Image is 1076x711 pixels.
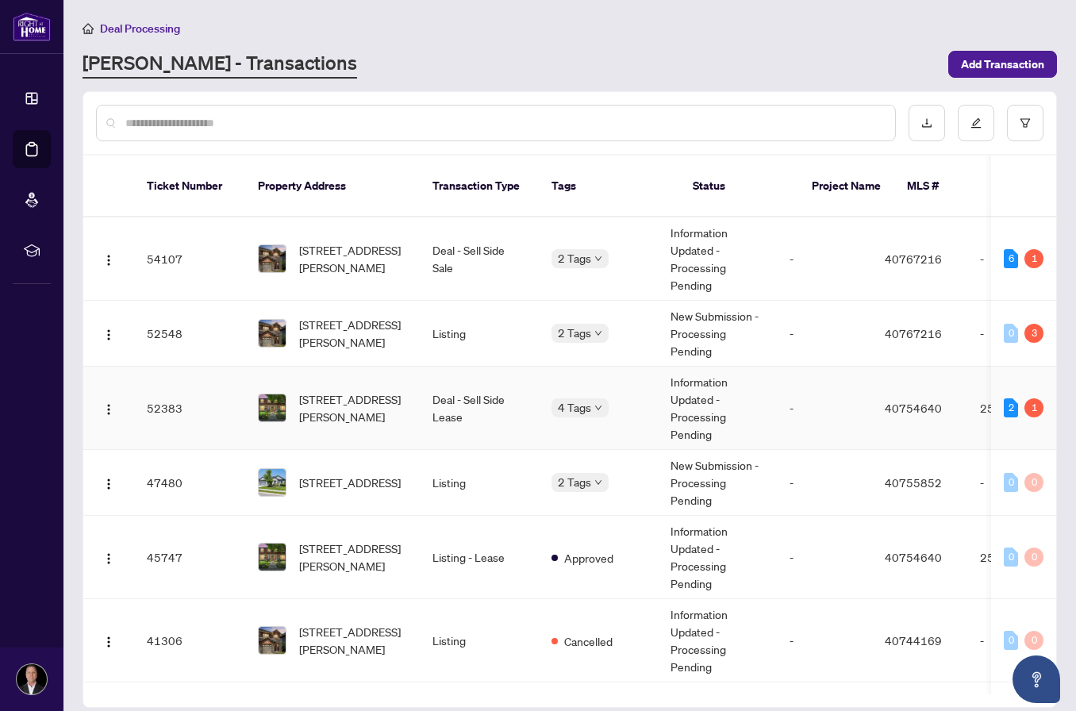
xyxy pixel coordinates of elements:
td: Listing [420,599,539,682]
span: down [594,329,602,337]
div: 0 [1024,631,1043,650]
button: Open asap [1013,655,1060,703]
td: 47480 [134,450,245,516]
button: download [909,105,945,141]
td: Deal - Sell Side Sale [420,217,539,301]
img: thumbnail-img [259,394,286,421]
button: Logo [96,395,121,421]
th: Project Name [799,156,894,217]
span: 2 Tags [558,249,591,267]
img: Logo [102,636,115,648]
span: 40767216 [885,252,942,266]
span: Deal Processing [100,21,180,36]
img: Profile Icon [17,664,47,694]
button: edit [958,105,994,141]
img: Logo [102,552,115,565]
img: thumbnail-img [259,245,286,272]
span: down [594,255,602,263]
span: 2 Tags [558,473,591,491]
th: Ticket Number [134,156,245,217]
td: Listing [420,450,539,516]
img: Logo [102,254,115,267]
button: Logo [96,321,121,346]
div: 2 [1004,398,1018,417]
td: 52383 [134,367,245,450]
span: filter [1020,117,1031,129]
td: - [777,599,872,682]
td: Deal - Sell Side Lease [420,367,539,450]
td: 41306 [134,599,245,682]
th: Tags [539,156,680,217]
span: 2 Tags [558,324,591,342]
a: [PERSON_NAME] - Transactions [83,50,357,79]
td: - [777,301,872,367]
div: 3 [1024,324,1043,343]
span: [STREET_ADDRESS][PERSON_NAME] [299,540,407,575]
span: [STREET_ADDRESS][PERSON_NAME] [299,390,407,425]
div: 0 [1004,473,1018,492]
img: thumbnail-img [259,544,286,571]
span: 40755852 [885,475,942,490]
span: 40744169 [885,633,942,648]
span: down [594,404,602,412]
span: edit [970,117,982,129]
div: 1 [1024,249,1043,268]
span: 40754640 [885,401,942,415]
button: filter [1007,105,1043,141]
span: download [921,117,932,129]
td: - [777,516,872,599]
td: - [777,217,872,301]
td: New Submission - Processing Pending [658,450,777,516]
td: 52548 [134,301,245,367]
td: Information Updated - Processing Pending [658,367,777,450]
td: 54107 [134,217,245,301]
th: Transaction Type [420,156,539,217]
img: logo [13,12,51,41]
img: Logo [102,403,115,416]
td: Listing - Lease [420,516,539,599]
td: - [777,367,872,450]
div: 1 [1024,398,1043,417]
img: Logo [102,329,115,341]
td: Information Updated - Processing Pending [658,516,777,599]
img: thumbnail-img [259,627,286,654]
td: - [777,450,872,516]
button: Logo [96,544,121,570]
img: Logo [102,478,115,490]
span: [STREET_ADDRESS][PERSON_NAME] [299,623,407,658]
div: 0 [1024,548,1043,567]
span: Approved [564,549,613,567]
div: 0 [1004,631,1018,650]
span: [STREET_ADDRESS][PERSON_NAME] [299,241,407,276]
button: Logo [96,470,121,495]
td: Listing [420,301,539,367]
button: Logo [96,628,121,653]
span: Add Transaction [961,52,1044,77]
img: thumbnail-img [259,320,286,347]
td: 45747 [134,516,245,599]
span: [STREET_ADDRESS][PERSON_NAME] [299,316,407,351]
img: thumbnail-img [259,469,286,496]
td: Information Updated - Processing Pending [658,599,777,682]
button: Add Transaction [948,51,1057,78]
span: 4 Tags [558,398,591,417]
td: New Submission - Processing Pending [658,301,777,367]
span: 40767216 [885,326,942,340]
th: Status [680,156,799,217]
div: 0 [1004,324,1018,343]
div: 6 [1004,249,1018,268]
span: home [83,23,94,34]
span: down [594,478,602,486]
span: 40754640 [885,550,942,564]
button: Logo [96,246,121,271]
td: Information Updated - Processing Pending [658,217,777,301]
span: Cancelled [564,632,613,650]
th: Property Address [245,156,420,217]
th: MLS # [894,156,990,217]
div: 0 [1024,473,1043,492]
div: 0 [1004,548,1018,567]
span: [STREET_ADDRESS] [299,474,401,491]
